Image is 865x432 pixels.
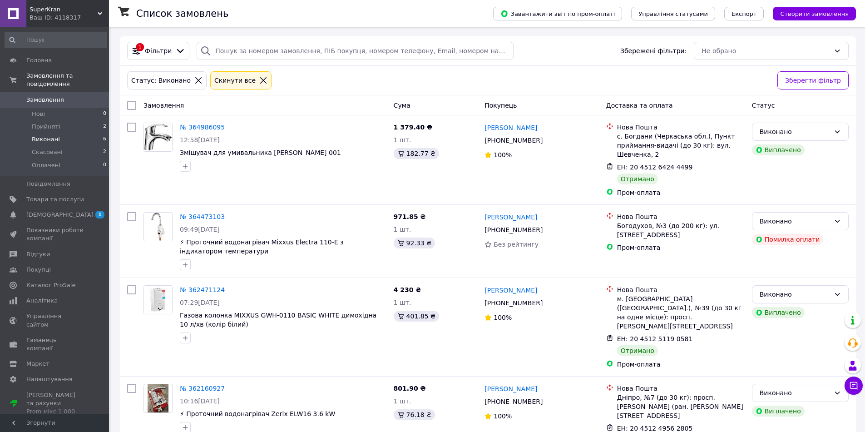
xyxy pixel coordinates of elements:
[752,406,805,417] div: Виплачено
[617,221,745,239] div: Богодухов, №3 (до 200 кг): ул. [STREET_ADDRESS]
[394,286,421,293] span: 4 230 ₴
[394,385,426,392] span: 801.90 ₴
[394,299,411,306] span: 1 шт.
[845,377,863,395] button: Чат з покупцем
[760,289,830,299] div: Виконано
[752,307,805,318] div: Виплачено
[180,149,341,156] a: Змішувач для умивальника [PERSON_NAME] 001
[617,243,745,252] div: Пром-оплата
[638,10,708,17] span: Управління статусами
[26,266,51,274] span: Покупці
[484,213,537,222] a: [PERSON_NAME]
[752,102,775,109] span: Статус
[760,127,830,137] div: Виконано
[26,336,84,353] span: Гаманець компанії
[394,311,439,322] div: 401.85 ₴
[494,151,512,159] span: 100%
[394,397,411,405] span: 1 шт.
[617,123,745,132] div: Нова Пошта
[143,384,173,413] a: Фото товару
[180,397,220,405] span: 10:16[DATE]
[180,385,225,392] a: № 362160927
[483,395,544,408] div: [PHONE_NUMBER]
[180,238,344,255] a: ⚡ Проточний водонагрівач Mixxus Electra 110-E з індикатором температури
[500,10,615,18] span: Завантажити звіт по пром-оплаті
[30,5,98,14] span: SuperKran
[103,110,106,118] span: 0
[620,46,687,55] span: Збережені фільтри:
[617,188,745,197] div: Пром-оплата
[26,391,84,416] span: [PERSON_NAME] та рахунки
[180,286,225,293] a: № 362471124
[394,136,411,144] span: 1 шт.
[144,213,172,241] img: Фото товару
[617,360,745,369] div: Пром-оплата
[180,213,225,220] a: № 364473103
[484,102,517,109] span: Покупець
[26,180,70,188] span: Повідомлення
[143,123,173,152] a: Фото товару
[394,409,435,420] div: 76.18 ₴
[5,32,107,48] input: Пошук
[484,123,537,132] a: [PERSON_NAME]
[32,123,60,131] span: Прийняті
[32,161,60,169] span: Оплачені
[702,46,830,56] div: Не обрано
[148,384,169,412] img: Фото товару
[394,213,426,220] span: 971.85 ₴
[617,335,693,343] span: ЕН: 20 4512 5119 0581
[773,7,856,20] button: Створити замовлення
[760,388,830,398] div: Виконано
[764,10,856,17] a: Створити замовлення
[32,148,63,156] span: Скасовані
[145,46,172,55] span: Фільтри
[617,294,745,331] div: м. [GEOGRAPHIC_DATA] ([GEOGRAPHIC_DATA].), №39 (до 30 кг на одне місце): просп. [PERSON_NAME][STR...
[617,174,658,184] div: Отримано
[752,234,824,245] div: Помилка оплати
[143,285,173,314] a: Фото товару
[484,286,537,295] a: [PERSON_NAME]
[103,135,106,144] span: 6
[483,223,544,236] div: [PHONE_NUMBER]
[777,71,849,89] button: Зберегти фільтр
[394,148,439,159] div: 182.77 ₴
[26,250,50,258] span: Відгуки
[394,102,410,109] span: Cума
[30,14,109,22] div: Ваш ID: 4118317
[180,136,220,144] span: 12:58[DATE]
[724,7,764,20] button: Експорт
[129,75,193,85] div: Статус: Виконано
[213,75,257,85] div: Cкинути все
[483,297,544,309] div: [PHONE_NUMBER]
[494,314,512,321] span: 100%
[780,10,849,17] span: Створити замовлення
[180,312,376,328] a: Газова колонка MIXXUS GWH-0110 BASIC WHITE димохідна 10 л/хв (колір білий)
[484,384,537,393] a: [PERSON_NAME]
[180,299,220,306] span: 07:29[DATE]
[631,7,715,20] button: Управління статусами
[617,164,693,171] span: ЕН: 20 4512 6424 4499
[785,75,841,85] span: Зберегти фільтр
[26,226,84,243] span: Показники роботи компанії
[26,360,49,368] span: Маркет
[26,72,109,88] span: Замовлення та повідомлення
[617,393,745,420] div: Дніпро, №7 (до 30 кг): просп. [PERSON_NAME] (ран. [PERSON_NAME][STREET_ADDRESS]
[26,312,84,328] span: Управління сайтом
[394,238,435,248] div: 92.33 ₴
[95,211,104,218] span: 1
[180,226,220,233] span: 09:49[DATE]
[136,8,228,19] h1: Список замовлень
[26,375,73,383] span: Налаштування
[494,241,539,248] span: Без рейтингу
[752,144,805,155] div: Виплачено
[493,7,622,20] button: Завантажити звіт по пром-оплаті
[32,135,60,144] span: Виконані
[103,123,106,131] span: 2
[180,410,335,417] span: ⚡ Проточний водонагрівач Zerix ELW16 3.6 kW
[26,407,84,416] div: Prom мікс 1 000
[180,124,225,131] a: № 364986095
[483,134,544,147] div: [PHONE_NUMBER]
